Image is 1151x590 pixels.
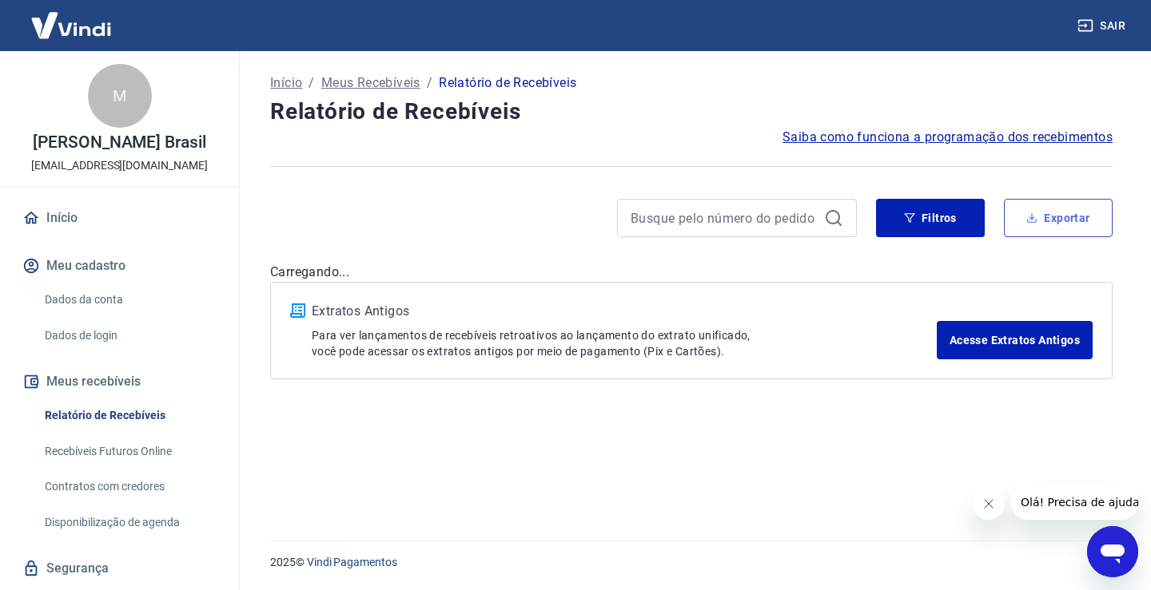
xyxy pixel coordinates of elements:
span: Olá! Precisa de ajuda? [10,11,134,24]
input: Busque pelo número do pedido [631,206,818,230]
p: / [309,73,314,93]
a: Início [270,73,302,93]
button: Meus recebíveis [19,364,220,399]
a: Acesse Extratos Antigos [937,321,1093,359]
button: Sair [1074,11,1132,41]
p: [PERSON_NAME] Brasil [33,134,206,151]
p: [EMAIL_ADDRESS][DOMAIN_NAME] [31,157,208,174]
button: Exportar [1004,199,1113,237]
a: Meus Recebíveis [321,73,420,93]
a: Relatório de Recebíveis [38,399,220,432]
p: Relatório de Recebíveis [439,73,576,93]
p: / [427,73,432,93]
a: Contratos com credores [38,470,220,503]
button: Filtros [876,199,985,237]
iframe: Fechar mensagem [973,488,1005,520]
a: Dados de login [38,319,220,352]
a: Início [19,200,220,236]
a: Recebíveis Futuros Online [38,435,220,468]
div: M [88,64,152,128]
button: Meu cadastro [19,248,220,283]
a: Segurança [19,551,220,586]
img: Vindi [19,1,123,49]
a: Disponibilização de agenda [38,506,220,539]
a: Vindi Pagamentos [307,556,397,568]
p: Para ver lançamentos de recebíveis retroativos ao lançamento do extrato unificado, você pode aces... [312,327,937,359]
p: Carregando... [270,263,1113,282]
p: Extratos Antigos [312,302,937,321]
img: ícone [290,303,305,318]
a: Dados da conta [38,283,220,316]
p: 2025 © [270,554,1113,571]
iframe: Mensagem da empresa [1011,485,1138,520]
h4: Relatório de Recebíveis [270,96,1113,128]
iframe: Botão para abrir a janela de mensagens [1087,526,1138,577]
a: Saiba como funciona a programação dos recebimentos [783,128,1113,147]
